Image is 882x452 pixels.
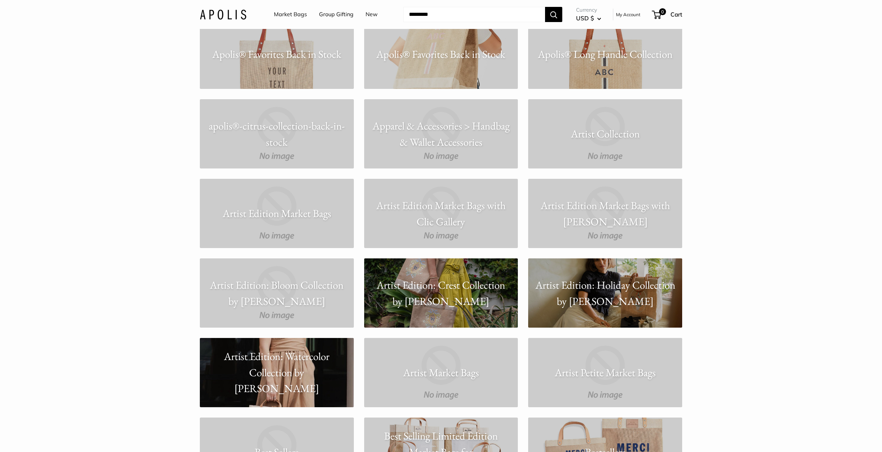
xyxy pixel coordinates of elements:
[364,118,518,150] p: Apparel & Accessories > Handbag & Wallet Accessories
[528,46,682,62] p: Apolis® Long Handle Collection
[200,348,354,397] p: Artist Edition: Watercolor Collection by [PERSON_NAME]
[364,277,518,309] p: Artist Edition: Crest Collection by [PERSON_NAME]
[364,46,518,62] p: Apolis® Favorites Back in Stock
[576,5,601,15] span: Currency
[528,197,682,229] p: Artist Edition Market Bags with [PERSON_NAME]
[200,20,354,89] a: Apolis® Favorites Back in Stock
[366,9,378,20] a: New
[200,118,354,150] p: apolis®-citrus-collection-back-in-stock
[659,8,666,15] span: 0
[528,277,682,309] p: Artist Edition: Holiday Collection by [PERSON_NAME]
[616,10,640,19] a: My Account
[200,179,354,248] a: Artist Edition Market Bags
[528,338,682,407] a: Artist Petite Market Bags
[576,14,594,22] span: USD $
[545,7,562,22] button: Search
[200,99,354,168] a: apolis®-citrus-collection-back-in-stock
[274,9,307,20] a: Market Bags
[528,20,682,89] a: Apolis® Long Handle Collection
[528,99,682,168] a: Artist Collection
[364,338,518,407] a: Artist Market Bags
[364,364,518,381] p: Artist Market Bags
[200,46,354,62] p: Apolis® Favorites Back in Stock
[653,9,682,20] a: 0 Cart
[670,11,682,18] span: Cart
[200,9,246,19] img: Apolis
[576,13,601,24] button: USD $
[200,258,354,328] a: Artist Edition: Bloom Collection by [PERSON_NAME]
[528,126,682,142] p: Artist Collection
[364,99,518,168] a: Apparel & Accessories > Handbag & Wallet Accessories
[364,179,518,248] a: Artist Edition Market Bags with Clic Gallery
[528,179,682,248] a: Artist Edition Market Bags with [PERSON_NAME]
[200,205,354,222] p: Artist Edition Market Bags
[403,7,545,22] input: Search...
[319,9,353,20] a: Group Gifting
[528,258,682,328] a: Artist Edition: Holiday Collection by [PERSON_NAME]
[528,364,682,381] p: Artist Petite Market Bags
[200,338,354,407] a: Artist Edition: Watercolor Collection by [PERSON_NAME]
[364,197,518,229] p: Artist Edition Market Bags with Clic Gallery
[364,20,518,89] a: Apolis® Favorites Back in Stock
[364,258,518,328] a: Artist Edition: Crest Collection by [PERSON_NAME]
[200,277,354,309] p: Artist Edition: Bloom Collection by [PERSON_NAME]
